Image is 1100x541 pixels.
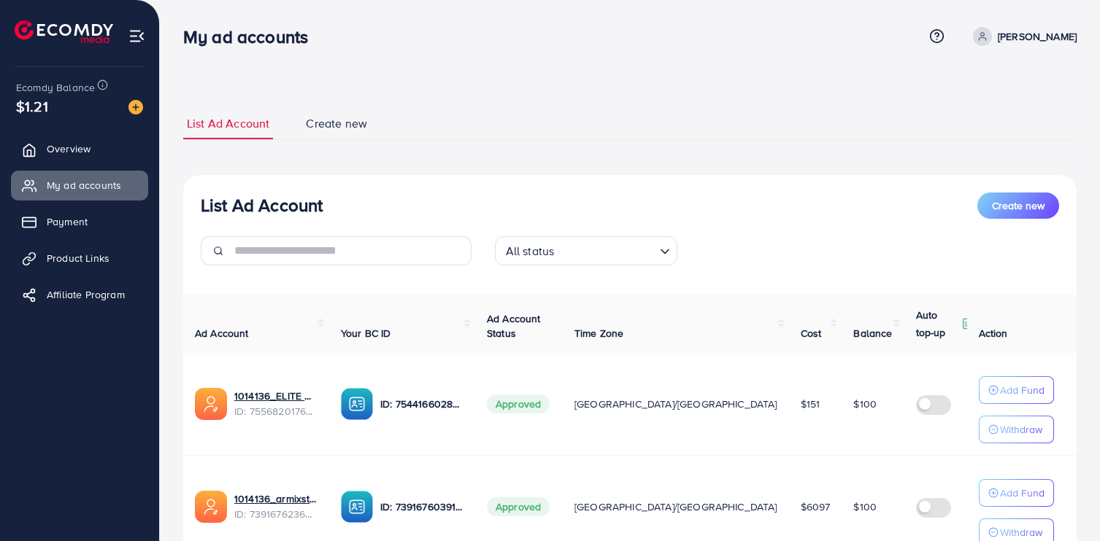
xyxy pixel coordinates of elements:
[380,498,464,515] p: ID: 7391676039128252432
[853,326,892,340] span: Balance
[16,96,48,117] span: $1.21
[128,28,145,44] img: menu
[195,491,227,523] img: ic-ads-acc.e4c84228.svg
[998,28,1077,45] p: [PERSON_NAME]
[11,244,148,273] a: Product Links
[979,326,1008,340] span: Action
[1000,484,1045,502] p: Add Fund
[187,115,269,132] span: List Ad Account
[916,306,958,341] p: Auto top-up
[11,207,148,236] a: Payment
[487,394,550,413] span: Approved
[801,326,822,340] span: Cost
[992,198,1045,213] span: Create new
[1000,524,1042,541] p: Withdraw
[234,507,318,521] span: ID: 7391676236956909569
[47,141,91,156] span: Overview
[195,326,249,340] span: Ad Account
[11,280,148,309] a: Affiliate Program
[47,214,88,229] span: Payment
[306,115,367,132] span: Create new
[195,388,227,420] img: ic-ads-acc.e4c84228.svg
[341,326,391,340] span: Your BC ID
[234,389,318,419] div: <span class='underline'>1014136_ELITE HERITAGE PK_1759459383615</span></br>7556820176746971137
[47,287,125,302] span: Affiliate Program
[201,195,323,216] h3: List Ad Account
[380,395,464,413] p: ID: 7544166028553781265
[47,178,121,192] span: My ad accounts
[341,491,373,523] img: ic-ba-acc.ded83a64.svg
[967,27,1077,46] a: [PERSON_NAME]
[128,100,143,114] img: image
[11,134,148,163] a: Overview
[503,241,558,262] span: All status
[977,192,1059,219] button: Create new
[558,238,653,262] input: Search for option
[487,497,550,516] span: Approved
[801,499,831,514] span: $6097
[495,236,677,265] div: Search for option
[979,479,1054,507] button: Add Fund
[183,26,320,47] h3: My ad accounts
[47,251,109,265] span: Product Links
[853,499,877,514] span: $100
[853,397,877,411] span: $100
[801,397,820,411] span: $151
[341,388,373,420] img: ic-ba-acc.ded83a64.svg
[979,376,1054,404] button: Add Fund
[574,499,777,514] span: [GEOGRAPHIC_DATA]/[GEOGRAPHIC_DATA]
[234,491,318,521] div: <span class='underline'>1014136_armixstore_1721008753069</span></br>7391676236956909569
[979,416,1054,443] button: Withdraw
[16,80,95,95] span: Ecomdy Balance
[1000,381,1045,399] p: Add Fund
[1000,421,1042,438] p: Withdraw
[15,20,113,43] img: logo
[234,404,318,419] span: ID: 7556820176746971137
[574,397,777,411] span: [GEOGRAPHIC_DATA]/[GEOGRAPHIC_DATA]
[487,311,541,340] span: Ad Account Status
[234,491,318,506] a: 1014136_armixstore_1721008753069
[574,326,623,340] span: Time Zone
[234,389,318,403] a: 1014136_ELITE HERITAGE PK_1759459383615
[11,171,148,200] a: My ad accounts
